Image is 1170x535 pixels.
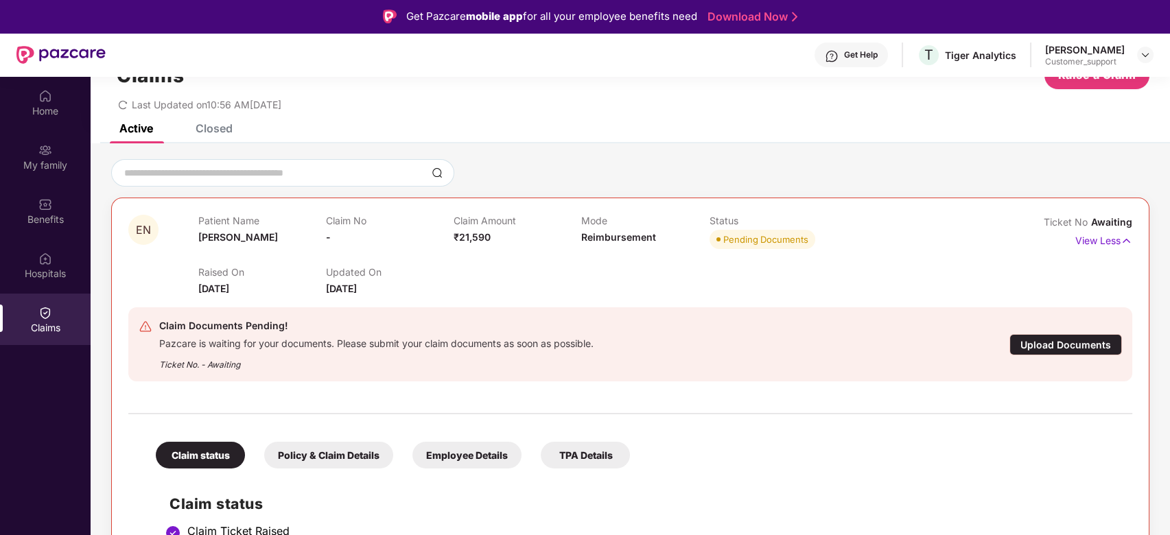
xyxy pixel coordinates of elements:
[825,49,839,63] img: svg+xml;base64,PHN2ZyBpZD0iSGVscC0zMngzMiIgeG1sbnM9Imh0dHA6Ly93d3cudzMub3JnLzIwMDAvc3ZnIiB3aWR0aD...
[38,143,52,157] img: svg+xml;base64,PHN2ZyB3aWR0aD0iMjAiIGhlaWdodD0iMjAiIHZpZXdCb3g9IjAgMCAyMCAyMCIgZmlsbD0ibm9uZSIgeG...
[581,215,709,226] p: Mode
[454,215,581,226] p: Claim Amount
[707,10,793,24] a: Download Now
[326,215,454,226] p: Claim No
[198,283,229,294] span: [DATE]
[383,10,397,23] img: Logo
[132,99,281,110] span: Last Updated on 10:56 AM[DATE]
[1075,230,1132,248] p: View Less
[723,233,808,246] div: Pending Documents
[432,167,443,178] img: svg+xml;base64,PHN2ZyBpZD0iU2VhcmNoLTMyeDMyIiB4bWxucz0iaHR0cDovL3d3dy53My5vcmcvMjAwMC9zdmciIHdpZH...
[198,231,278,243] span: [PERSON_NAME]
[264,442,393,468] div: Policy & Claim Details
[1045,43,1125,56] div: [PERSON_NAME]
[326,231,331,243] span: -
[1045,56,1125,67] div: Customer_support
[38,306,52,320] img: svg+xml;base64,PHN2ZyBpZD0iQ2xhaW0iIHhtbG5zPSJodHRwOi8vd3d3LnczLm9yZy8yMDAwL3N2ZyIgd2lkdGg9IjIwIi...
[16,46,106,64] img: New Pazcare Logo
[406,8,697,25] div: Get Pazcare for all your employee benefits need
[412,442,522,468] div: Employee Details
[792,10,797,24] img: Stroke
[119,121,153,135] div: Active
[945,49,1016,62] div: Tiger Analytics
[136,224,151,236] span: EN
[159,318,594,334] div: Claim Documents Pending!
[1044,216,1091,228] span: Ticket No
[1140,49,1151,60] img: svg+xml;base64,PHN2ZyBpZD0iRHJvcGRvd24tMzJ4MzIiIHhtbG5zPSJodHRwOi8vd3d3LnczLm9yZy8yMDAwL3N2ZyIgd2...
[139,320,152,333] img: svg+xml;base64,PHN2ZyB4bWxucz0iaHR0cDovL3d3dy53My5vcmcvMjAwMC9zdmciIHdpZHRoPSIyNCIgaGVpZ2h0PSIyNC...
[118,99,128,110] span: redo
[38,198,52,211] img: svg+xml;base64,PHN2ZyBpZD0iQmVuZWZpdHMiIHhtbG5zPSJodHRwOi8vd3d3LnczLm9yZy8yMDAwL3N2ZyIgd2lkdGg9Ij...
[326,266,454,278] p: Updated On
[159,350,594,371] div: Ticket No. - Awaiting
[198,215,326,226] p: Patient Name
[844,49,878,60] div: Get Help
[38,89,52,103] img: svg+xml;base64,PHN2ZyBpZD0iSG9tZSIgeG1sbnM9Imh0dHA6Ly93d3cudzMub3JnLzIwMDAvc3ZnIiB3aWR0aD0iMjAiIG...
[159,334,594,350] div: Pazcare is waiting for your documents. Please submit your claim documents as soon as possible.
[581,231,656,243] span: Reimbursement
[326,283,357,294] span: [DATE]
[156,442,245,468] div: Claim status
[1091,216,1132,228] span: Awaiting
[466,10,523,23] strong: mobile app
[710,215,837,226] p: Status
[454,231,491,243] span: ₹21,590
[38,252,52,265] img: svg+xml;base64,PHN2ZyBpZD0iSG9zcGl0YWxzIiB4bWxucz0iaHR0cDovL3d3dy53My5vcmcvMjAwMC9zdmciIHdpZHRoPS...
[541,442,630,468] div: TPA Details
[1009,334,1122,355] div: Upload Documents
[198,266,326,278] p: Raised On
[1121,233,1132,248] img: svg+xml;base64,PHN2ZyB4bWxucz0iaHR0cDovL3d3dy53My5vcmcvMjAwMC9zdmciIHdpZHRoPSIxNyIgaGVpZ2h0PSIxNy...
[169,492,1119,515] h2: Claim status
[924,47,933,63] span: T
[196,121,233,135] div: Closed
